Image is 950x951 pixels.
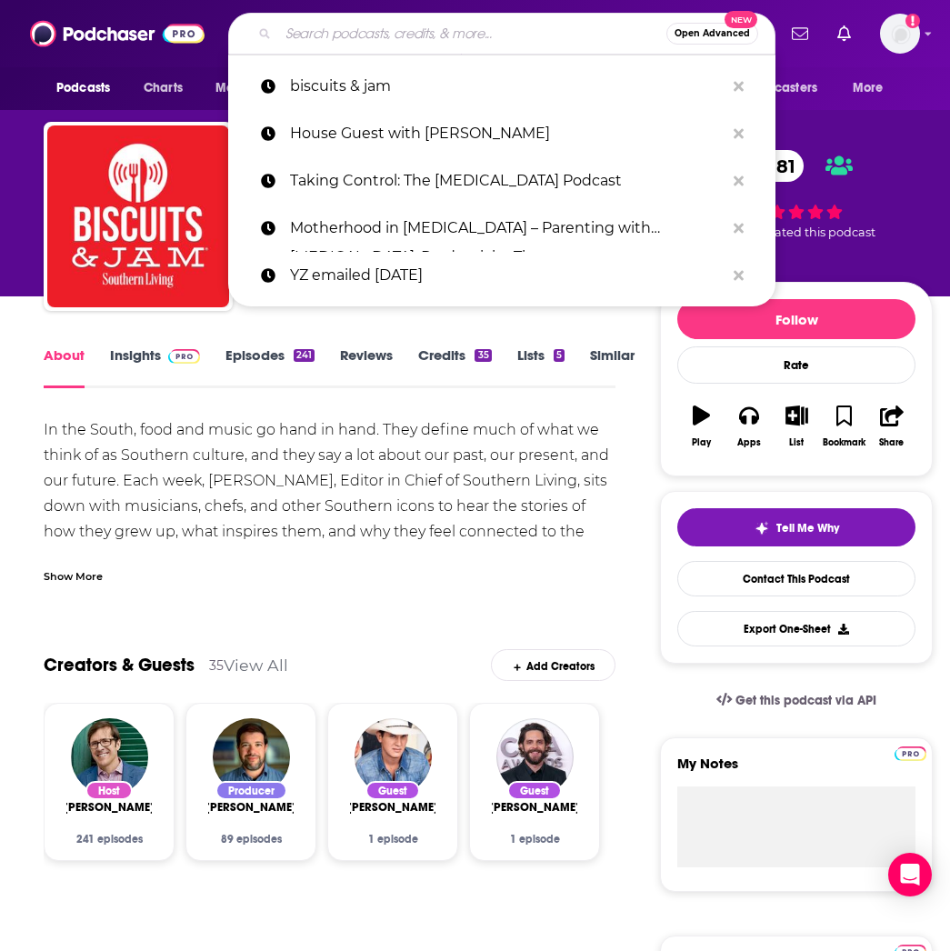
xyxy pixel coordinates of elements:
span: [PERSON_NAME] [205,800,296,815]
a: View All [224,656,288,675]
a: Thomas Rhett [489,800,580,815]
div: Play [692,437,711,448]
img: Podchaser Pro [895,746,926,761]
span: rated this podcast [770,225,875,239]
input: Search podcasts, credits, & more... [278,19,666,48]
a: About [44,346,85,388]
a: Reviews [340,346,393,388]
div: 5 [554,349,565,362]
img: Podchaser - Follow, Share and Rate Podcasts [30,16,205,51]
span: Tell Me Why [776,521,839,536]
label: My Notes [677,755,915,786]
p: Taking Control: The ADHD Podcast [290,157,725,205]
a: Motherhood in [MEDICAL_DATA] – Parenting with [MEDICAL_DATA], Productivity Tips… [228,205,775,252]
span: More [853,75,884,101]
img: Podchaser Pro [168,349,200,364]
span: Monitoring [215,75,280,101]
div: 241 [294,349,315,362]
p: biscuits & jam [290,63,725,110]
a: biscuits & jam [228,63,775,110]
a: Taking Control: The [MEDICAL_DATA] Podcast [228,157,775,205]
button: List [773,394,820,459]
button: open menu [44,71,134,105]
a: Sid Evans [64,800,155,815]
a: Credits35 [418,346,491,388]
div: In the South, food and music go hand in hand. They define much of what we think of as Southern cu... [44,417,615,672]
span: Podcasts [56,75,110,101]
div: Add Creators [491,649,615,681]
img: Sid Evans [71,718,148,796]
button: Apps [725,394,773,459]
div: 241 episodes [66,833,152,846]
div: Guest [365,781,420,800]
div: 89 episodes [208,833,294,846]
span: New [725,11,757,28]
div: 81 1 personrated this podcast [660,138,933,251]
img: Biscuits & Jam [47,125,229,307]
img: Thomas Rhett [496,718,574,796]
a: Jon Pardi [347,800,438,815]
div: Apps [737,437,761,448]
div: 35 [209,657,224,674]
button: open menu [840,71,906,105]
img: tell me why sparkle [755,521,769,536]
p: Motherhood in ADHD – Parenting with ADHD, Productivity Tips… [290,205,725,252]
img: User Profile [880,14,920,54]
img: Jon Pardi [355,718,432,796]
div: 1 episode [350,833,435,846]
span: [PERSON_NAME] [347,800,438,815]
a: Show notifications dropdown [830,18,858,49]
span: [PERSON_NAME] [64,800,155,815]
p: House Guest with Kenzie Elizabeth [290,110,725,157]
div: Open Intercom Messenger [888,853,932,896]
div: Guest [507,781,562,800]
svg: Add a profile image [905,14,920,28]
div: Search podcasts, credits, & more... [228,13,775,55]
div: List [789,437,804,448]
a: Lists5 [517,346,565,388]
div: Producer [215,781,287,800]
button: Export One-Sheet [677,611,915,646]
button: Follow [677,299,915,339]
a: YZ emailed [DATE] [228,252,775,299]
button: Open AdvancedNew [666,23,758,45]
a: InsightsPodchaser Pro [110,346,200,388]
a: Get this podcast via API [702,678,891,723]
span: [PERSON_NAME] [489,800,580,815]
span: Open Advanced [675,29,750,38]
a: Show notifications dropdown [785,18,815,49]
a: Episodes241 [225,346,315,388]
button: Share [868,394,915,459]
span: 81 [758,150,805,182]
div: 35 [475,349,491,362]
a: Contact This Podcast [677,561,915,596]
div: Bookmark [823,437,865,448]
div: Host [85,781,133,800]
a: Similar [590,346,635,388]
a: Jeremiah Lee McVay [205,800,296,815]
div: Share [879,437,904,448]
button: Show profile menu [880,14,920,54]
button: Play [677,394,725,459]
button: open menu [718,71,844,105]
img: Jeremiah Lee McVay [213,718,290,796]
span: Get this podcast via API [735,693,876,708]
button: open menu [203,71,304,105]
a: Pro website [895,744,926,761]
button: Bookmark [820,394,867,459]
button: tell me why sparkleTell Me Why [677,508,915,546]
p: YZ emailed 9.12.25 [290,252,725,299]
div: Rate [677,346,915,384]
a: House Guest with [PERSON_NAME] [228,110,775,157]
a: Charts [132,71,194,105]
a: Creators & Guests [44,654,195,676]
span: Logged in as sarahhallprinc [880,14,920,54]
div: 1 episode [492,833,577,846]
span: Charts [144,75,183,101]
